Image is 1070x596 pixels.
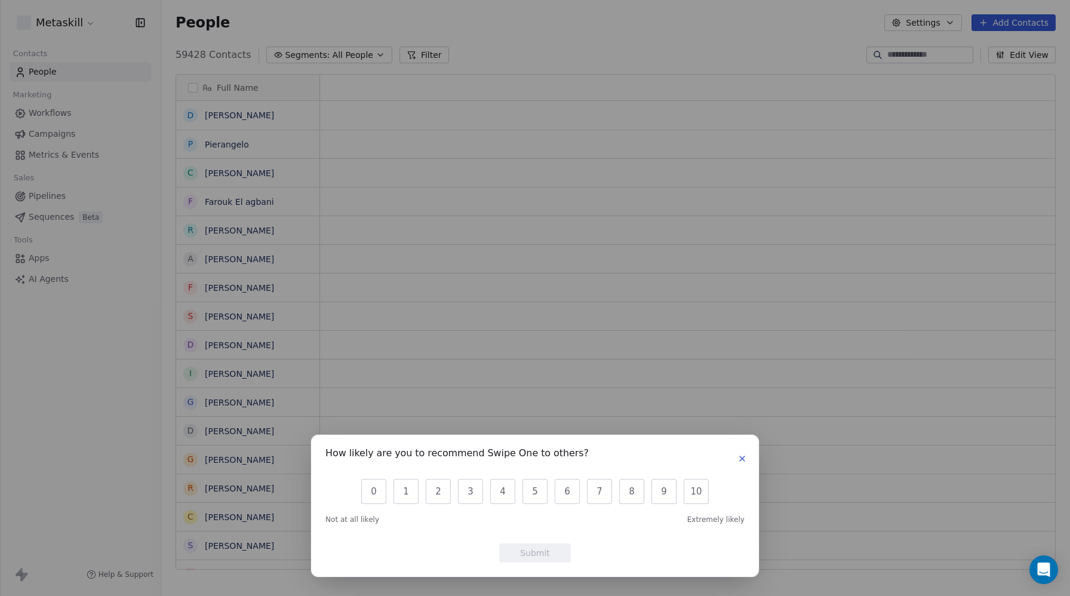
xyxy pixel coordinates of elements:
[555,479,580,504] button: 6
[684,479,709,504] button: 10
[522,479,548,504] button: 5
[325,449,589,461] h1: How likely are you to recommend Swipe One to others?
[499,543,571,563] button: Submit
[426,479,451,504] button: 2
[619,479,644,504] button: 8
[687,515,745,524] span: Extremely likely
[325,515,379,524] span: Not at all likely
[393,479,419,504] button: 1
[587,479,612,504] button: 7
[361,479,386,504] button: 0
[458,479,483,504] button: 3
[651,479,677,504] button: 9
[490,479,515,504] button: 4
